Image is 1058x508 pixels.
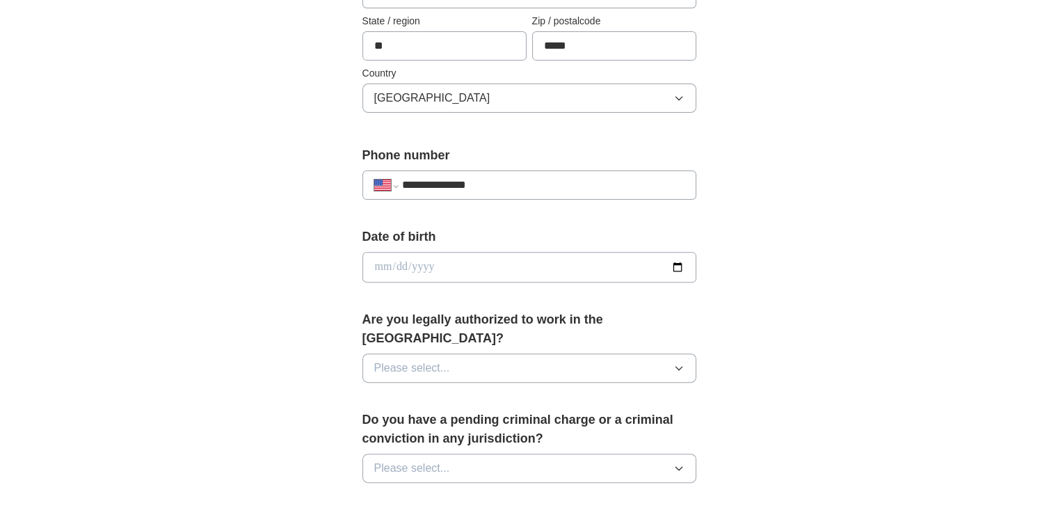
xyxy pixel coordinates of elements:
[532,14,696,29] label: Zip / postalcode
[362,354,696,383] button: Please select...
[374,90,490,106] span: [GEOGRAPHIC_DATA]
[362,14,527,29] label: State / region
[362,454,696,483] button: Please select...
[374,360,450,376] span: Please select...
[362,146,696,165] label: Phone number
[362,66,696,81] label: Country
[362,411,696,448] label: Do you have a pending criminal charge or a criminal conviction in any jurisdiction?
[362,84,696,113] button: [GEOGRAPHIC_DATA]
[362,228,696,246] label: Date of birth
[374,460,450,477] span: Please select...
[362,310,696,348] label: Are you legally authorized to work in the [GEOGRAPHIC_DATA]?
